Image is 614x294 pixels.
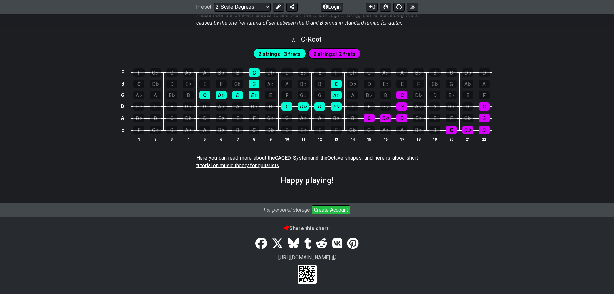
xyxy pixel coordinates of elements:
div: D [232,91,243,99]
button: Create image [407,3,418,12]
div: G♭ [298,91,309,99]
div: G [479,114,490,122]
div: G [166,68,178,77]
a: Share on Facebook [253,235,269,253]
div: A [199,126,210,134]
button: Edit Preset [273,3,284,12]
td: B [119,78,127,89]
th: 11 [295,136,312,143]
div: A♭ [183,68,194,77]
div: C [249,68,260,77]
div: E [265,91,276,99]
div: E♭ [249,91,259,99]
button: Share Preset [286,3,298,12]
div: E♭ [380,80,391,88]
span: Octave shapes [327,155,362,161]
div: D♭ [462,68,473,77]
div: B♭ [413,68,424,77]
div: B♭ [216,126,227,134]
th: 9 [262,136,279,143]
div: C [249,126,259,134]
div: G [249,80,259,88]
button: 0 [366,3,378,12]
div: A [281,80,292,88]
select: Preset [214,3,271,12]
div: A [396,68,408,77]
th: 6 [213,136,229,143]
div: A♭ [380,126,391,134]
div: E [396,80,407,88]
span: C - Root [301,35,322,43]
div: A [150,91,161,99]
th: 18 [410,136,427,143]
th: 5 [197,136,213,143]
div: A♭ [265,80,276,88]
div: B♭ [298,80,309,88]
div: E [429,114,440,122]
span: First enable full edit mode to edit [258,49,301,59]
div: C [281,102,292,111]
div: C [166,114,177,122]
div: B [462,102,473,111]
div: F [413,80,424,88]
span: a short tutorial on music theory for guitarists [196,155,418,168]
th: 15 [361,136,377,143]
div: E [347,102,358,111]
div: B [380,91,391,99]
div: A♭ [331,91,342,99]
div: B♭ [413,126,424,134]
div: D♭ [183,114,194,122]
div: D♭ [347,80,358,88]
div: A♭ [380,68,391,77]
th: 17 [394,136,410,143]
div: G♭ [462,114,473,122]
div: F [331,68,342,77]
div: B [265,102,276,111]
div: G [314,91,325,99]
div: B [232,68,243,77]
div: D♭ [298,102,309,111]
div: A [396,126,407,134]
th: 22 [476,136,492,143]
h2: Happy playing! [280,177,334,184]
th: 8 [246,136,262,143]
th: 1 [131,136,147,143]
th: 10 [279,136,295,143]
div: E♭ [216,114,227,122]
a: Tweet [269,235,286,253]
div: D [281,68,293,77]
div: A♭ [133,91,144,99]
div: B♭ [364,91,375,99]
div: A♭ [298,114,309,122]
div: D [199,114,210,122]
div: C [364,114,375,122]
th: 19 [427,136,443,143]
th: 14 [345,136,361,143]
div: E♭ [298,68,309,77]
div: G [166,126,177,134]
a: VK [330,235,345,253]
div: F [364,102,375,111]
div: C [396,91,407,99]
span: [URL][DOMAIN_NAME] [278,253,331,261]
td: A [119,112,127,124]
button: Print [393,3,405,12]
div: E [150,102,161,111]
th: 3 [164,136,180,143]
div: B♭ [446,102,457,111]
p: Here you can read more about the and the , and here is also . [196,155,418,169]
div: E♭ [446,91,457,99]
div: B♭ [166,91,177,99]
a: Reddit [314,235,330,253]
div: F [479,91,490,99]
div: G♭ [265,114,276,122]
div: E♭ [331,102,342,111]
div: A♭ [216,102,227,111]
div: D [166,80,177,88]
div: E♭ [133,102,144,111]
button: Login [321,3,343,12]
div: A [429,102,440,111]
div: E [314,68,326,77]
div: D [281,126,292,134]
div: D♭ [216,91,227,99]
